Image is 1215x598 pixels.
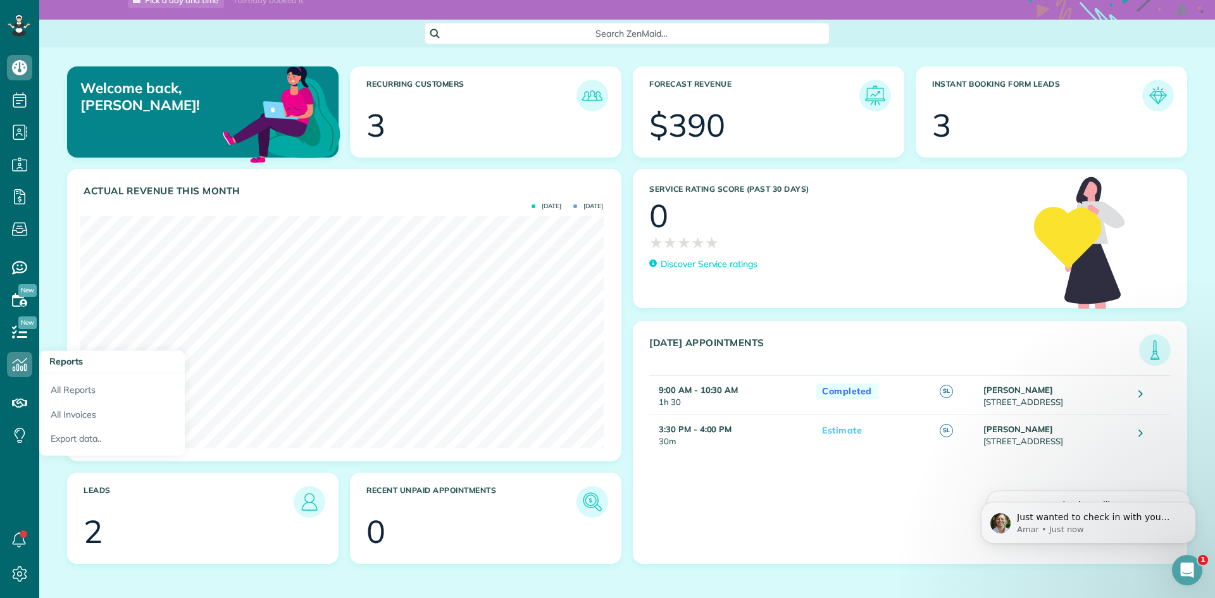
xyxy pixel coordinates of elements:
span: 1 [1198,555,1208,565]
span: Just wanted to check in with you about how things are going: Do you have any questions I can addr... [55,37,215,173]
img: icon_form_leads-04211a6a04a5b2264e4ee56bc0799ec3eb69b7e499cbb523a139df1d13a81ae0.png [1145,83,1171,108]
h3: Actual Revenue this month [84,185,608,197]
div: 0 [366,516,385,547]
span: Reports [49,356,83,367]
td: [STREET_ADDRESS] [980,415,1130,454]
td: 30m [649,415,809,454]
div: $390 [649,109,725,141]
a: Discover Service ratings [649,258,757,271]
span: ★ [649,232,663,254]
div: 0 [649,200,668,232]
span: ★ [663,232,677,254]
img: icon_unpaid_appointments-47b8ce3997adf2238b356f14209ab4cced10bd1f174958f3ca8f1d0dd7fffeee.png [580,489,605,514]
img: icon_recurring_customers-cf858462ba22bcd05b5a5880d41d6543d210077de5bb9ebc9590e49fd87d84ed.png [580,83,605,108]
a: Export data.. [39,427,185,456]
div: 3 [932,109,951,141]
h3: Recent unpaid appointments [366,486,576,518]
span: New [18,316,37,329]
h3: Forecast Revenue [649,80,859,111]
div: 2 [84,516,103,547]
h3: Service Rating score (past 30 days) [649,185,1021,194]
p: Message from Amar, sent Just now [55,49,218,60]
img: icon_todays_appointments-901f7ab196bb0bea1936b74009e4eb5ffbc2d2711fa7634e0d609ed5ef32b18b.png [1142,337,1168,363]
span: Estimate [816,423,868,439]
h3: Recurring Customers [366,80,576,111]
strong: 3:30 PM - 4:00 PM [659,424,732,434]
td: [STREET_ADDRESS] [980,376,1130,415]
td: 1h 30 [649,376,809,415]
h3: Instant Booking Form Leads [932,80,1142,111]
div: 3 [366,109,385,141]
h3: [DATE] Appointments [649,337,1139,366]
span: New [18,284,37,297]
img: dashboard_welcome-42a62b7d889689a78055ac9021e634bf52bae3f8056760290aed330b23ab8690.png [220,52,343,175]
span: Completed [816,383,878,399]
p: Welcome back, [PERSON_NAME]! [80,80,252,113]
span: SL [940,424,953,437]
span: SL [940,385,953,398]
span: ★ [677,232,691,254]
span: [DATE] [532,203,561,209]
img: icon_forecast_revenue-8c13a41c7ed35a8dcfafea3cbb826a0462acb37728057bba2d056411b612bbbe.png [863,83,888,108]
strong: [PERSON_NAME] [983,385,1053,395]
strong: [PERSON_NAME] [983,424,1053,434]
span: ★ [705,232,719,254]
img: icon_leads-1bed01f49abd5b7fead27621c3d59655bb73ed531f8eeb49469d10e621d6b896.png [297,489,322,514]
a: All Invoices [39,402,185,427]
span: ★ [691,232,705,254]
strong: 9:00 AM - 10:30 AM [659,385,738,395]
p: Discover Service ratings [661,258,757,271]
h3: Leads [84,486,294,518]
a: All Reports [39,373,185,402]
iframe: Intercom notifications message [962,475,1215,564]
iframe: Intercom live chat [1172,555,1202,585]
span: [DATE] [573,203,603,209]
